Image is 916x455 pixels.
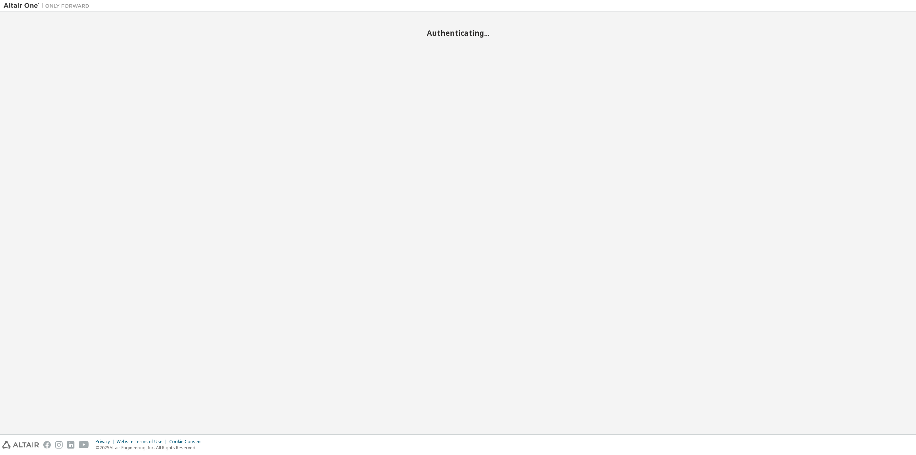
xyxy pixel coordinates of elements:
img: facebook.svg [43,441,51,449]
img: youtube.svg [79,441,89,449]
h2: Authenticating... [4,28,912,38]
div: Cookie Consent [169,439,206,445]
img: instagram.svg [55,441,63,449]
div: Privacy [96,439,117,445]
img: linkedin.svg [67,441,74,449]
img: altair_logo.svg [2,441,39,449]
div: Website Terms of Use [117,439,169,445]
img: Altair One [4,2,93,9]
p: © 2025 Altair Engineering, Inc. All Rights Reserved. [96,445,206,451]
